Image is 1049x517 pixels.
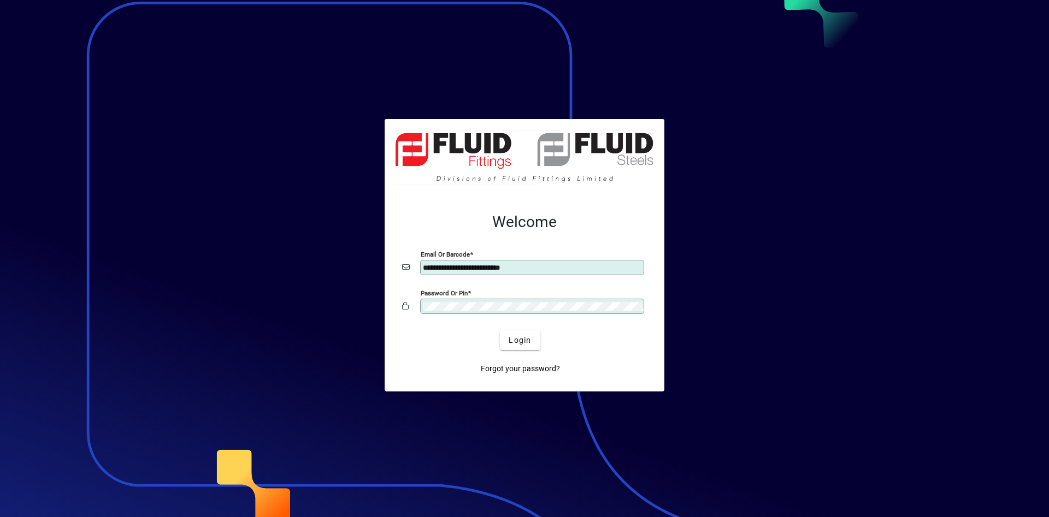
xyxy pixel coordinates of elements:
span: Login [509,335,531,346]
a: Forgot your password? [476,359,564,378]
mat-label: Password or Pin [421,289,468,297]
button: Login [500,330,540,350]
mat-label: Email or Barcode [421,251,470,258]
h2: Welcome [402,213,647,231]
span: Forgot your password? [481,363,560,375]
